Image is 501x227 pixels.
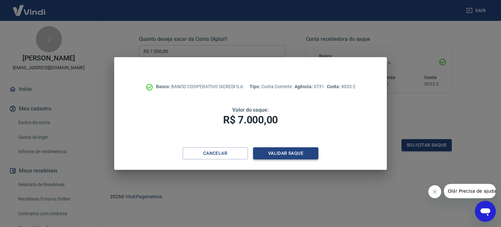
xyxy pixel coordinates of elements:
span: Agência: [295,84,314,89]
p: BANCO COOPERATIVO SICREDI S.A. [156,83,244,90]
span: Tipo: [250,84,261,89]
iframe: Mensagem da empresa [444,184,496,198]
button: Cancelar [183,147,248,159]
p: 0731 [295,83,324,90]
span: Banco: [156,84,171,89]
span: Olá! Precisa de ajuda? [4,5,55,10]
p: Conta Corrente [250,83,292,90]
iframe: Botão para abrir a janela de mensagens [475,201,496,222]
span: Valor do saque: [232,107,269,113]
span: R$ 7.000,00 [223,114,278,126]
span: Conta: [327,84,342,89]
p: 9033-2 [327,83,356,90]
iframe: Fechar mensagem [428,185,441,198]
button: Validar saque [253,147,318,159]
